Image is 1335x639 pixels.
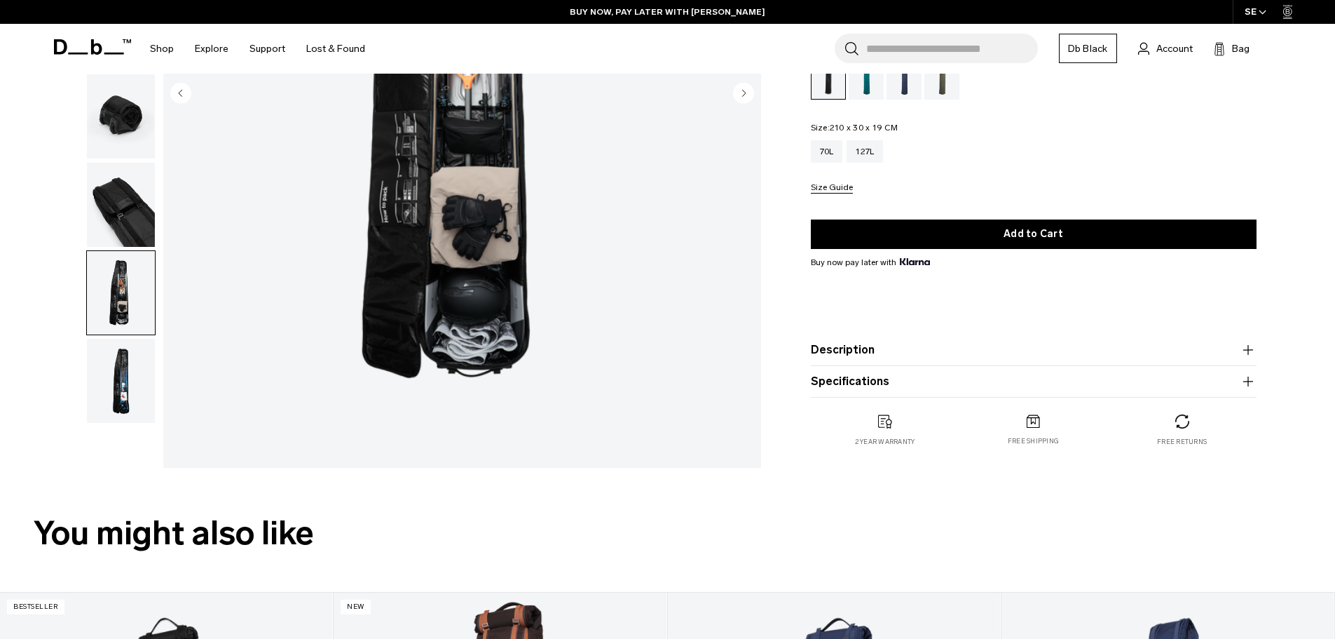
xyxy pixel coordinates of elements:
a: 127L [847,140,883,163]
a: Explore [195,24,228,74]
h2: You might also like [34,509,1301,558]
img: {"height" => 20, "alt" => "Klarna"} [900,258,930,265]
a: BUY NOW, PAY LATER WITH [PERSON_NAME] [570,6,765,18]
a: Moss Green [924,56,959,100]
button: Snow Roller 70L Black Out [86,338,156,424]
img: Snow Roller 70L Black Out [87,251,155,335]
span: Buy now pay later with [811,256,930,269]
p: Free shipping [1008,437,1059,447]
button: Snow Roller 70L Black Out [86,250,156,336]
a: Black Out [811,56,846,100]
a: Lost & Found [306,24,365,74]
button: Previous slide [170,82,191,106]
span: Bag [1232,41,1250,56]
a: Account [1138,40,1193,57]
a: Blue Hour [886,56,922,100]
button: Description [811,342,1257,358]
a: Midnight Teal [849,56,884,100]
p: Bestseller [7,600,64,614]
a: 70L [811,140,843,163]
a: Db Black [1059,34,1117,63]
span: 210 x 30 x 19 CM [830,123,898,133]
nav: Main Navigation [139,24,376,74]
legend: Size: [811,123,898,132]
img: Snow Roller 70L Black Out [87,74,155,159]
p: 2 year warranty [855,437,915,447]
button: Add to Cart [811,220,1257,249]
button: Specifications [811,373,1257,390]
img: Snow Roller 70L Black Out [87,339,155,423]
button: Size Guide [811,183,853,194]
span: Account [1156,41,1193,56]
a: Shop [150,24,174,74]
button: Bag [1214,40,1250,57]
button: Snow Roller 70L Black Out [86,162,156,248]
p: Free returns [1157,437,1207,447]
p: New [341,600,371,614]
a: Support [249,24,285,74]
button: Snow Roller 70L Black Out [86,74,156,159]
button: Next slide [733,82,754,106]
img: Snow Roller 70L Black Out [87,163,155,247]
